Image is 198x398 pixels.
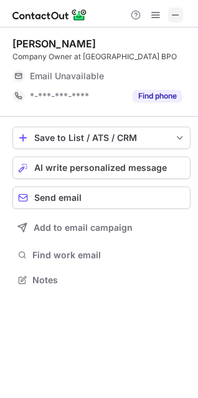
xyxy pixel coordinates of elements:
button: AI write personalized message [12,157,191,179]
button: Reveal Button [133,90,182,102]
span: Find work email [32,250,186,261]
span: Add to email campaign [34,223,133,233]
button: Notes [12,271,191,289]
button: Send email [12,187,191,209]
div: [PERSON_NAME] [12,37,96,50]
div: Save to List / ATS / CRM [34,133,169,143]
button: save-profile-one-click [12,127,191,149]
img: ContactOut v5.3.10 [12,7,87,22]
span: Notes [32,274,186,286]
span: AI write personalized message [34,163,167,173]
span: Email Unavailable [30,70,104,82]
span: Send email [34,193,82,203]
div: Company Owner at [GEOGRAPHIC_DATA] BPO [12,51,191,62]
button: Add to email campaign [12,216,191,239]
button: Find work email [12,246,191,264]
